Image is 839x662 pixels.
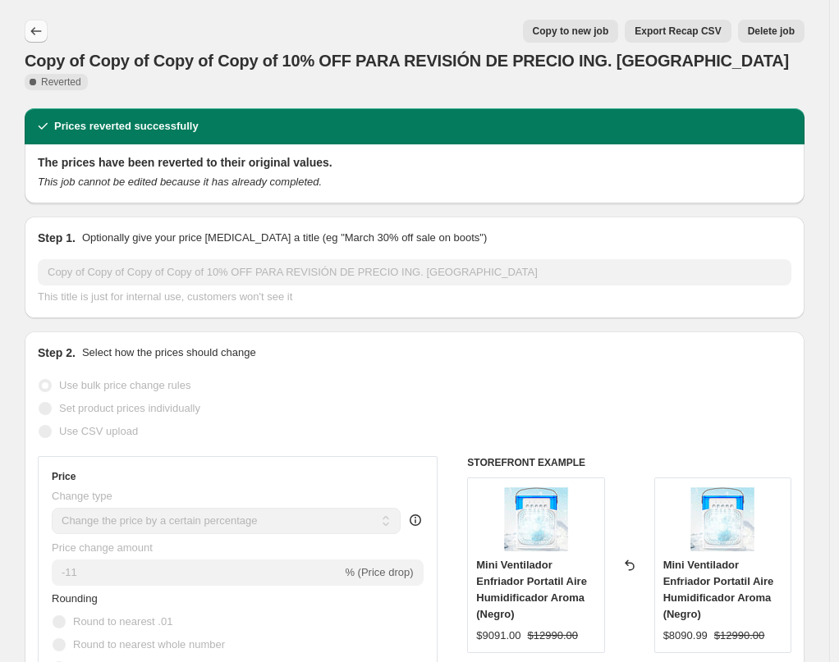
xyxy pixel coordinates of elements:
[82,230,487,246] p: Optionally give your price [MEDICAL_DATA] a title (eg "March 30% off sale on boots")
[59,425,138,437] span: Use CSV upload
[38,290,292,303] span: This title is just for internal use, customers won't see it
[714,628,764,644] strike: $12990.00
[38,176,322,188] i: This job cannot be edited because it has already completed.
[467,456,791,469] h6: STOREFRONT EXAMPLE
[38,154,791,171] h2: The prices have been reverted to their original values.
[663,559,774,620] span: Mini Ventilador Enfriador Portatil Aire Humidificador Aroma (Negro)
[476,559,587,620] span: Mini Ventilador Enfriador Portatil Aire Humidificador Aroma (Negro)
[476,628,520,644] div: $9091.00
[52,592,98,605] span: Rounding
[748,25,795,38] span: Delete job
[503,486,569,552] img: mini-ventilador-enfriador-portatil-aire-humidificador-aroma-429778_80x.jpg
[528,628,578,644] strike: $12990.00
[738,20,805,43] button: Delete job
[54,118,199,135] h2: Prices reverted successfully
[52,541,153,554] span: Price change amount
[73,638,225,651] span: Round to nearest whole number
[59,402,200,414] span: Set product prices individually
[625,20,731,43] button: Export Recap CSV
[52,559,342,586] input: -15
[523,20,619,43] button: Copy to new job
[635,25,721,38] span: Export Recap CSV
[82,345,256,361] p: Select how the prices should change
[38,230,76,246] h2: Step 1.
[73,615,172,628] span: Round to nearest .01
[690,486,755,552] img: mini-ventilador-enfriador-portatil-aire-humidificador-aroma-429778_80x.jpg
[663,628,708,644] div: $8090.99
[52,490,112,502] span: Change type
[407,512,424,528] div: help
[38,259,791,285] input: 30% off holiday sale
[52,470,76,483] h3: Price
[59,379,190,391] span: Use bulk price change rules
[25,52,789,70] span: Copy of Copy of Copy of Copy of 10% OFF PARA REVISIÓN DE PRECIO ING. [GEOGRAPHIC_DATA]
[25,20,48,43] button: Price change jobs
[533,25,609,38] span: Copy to new job
[41,75,81,89] span: Reverted
[38,345,76,361] h2: Step 2.
[345,566,413,578] span: % (Price drop)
